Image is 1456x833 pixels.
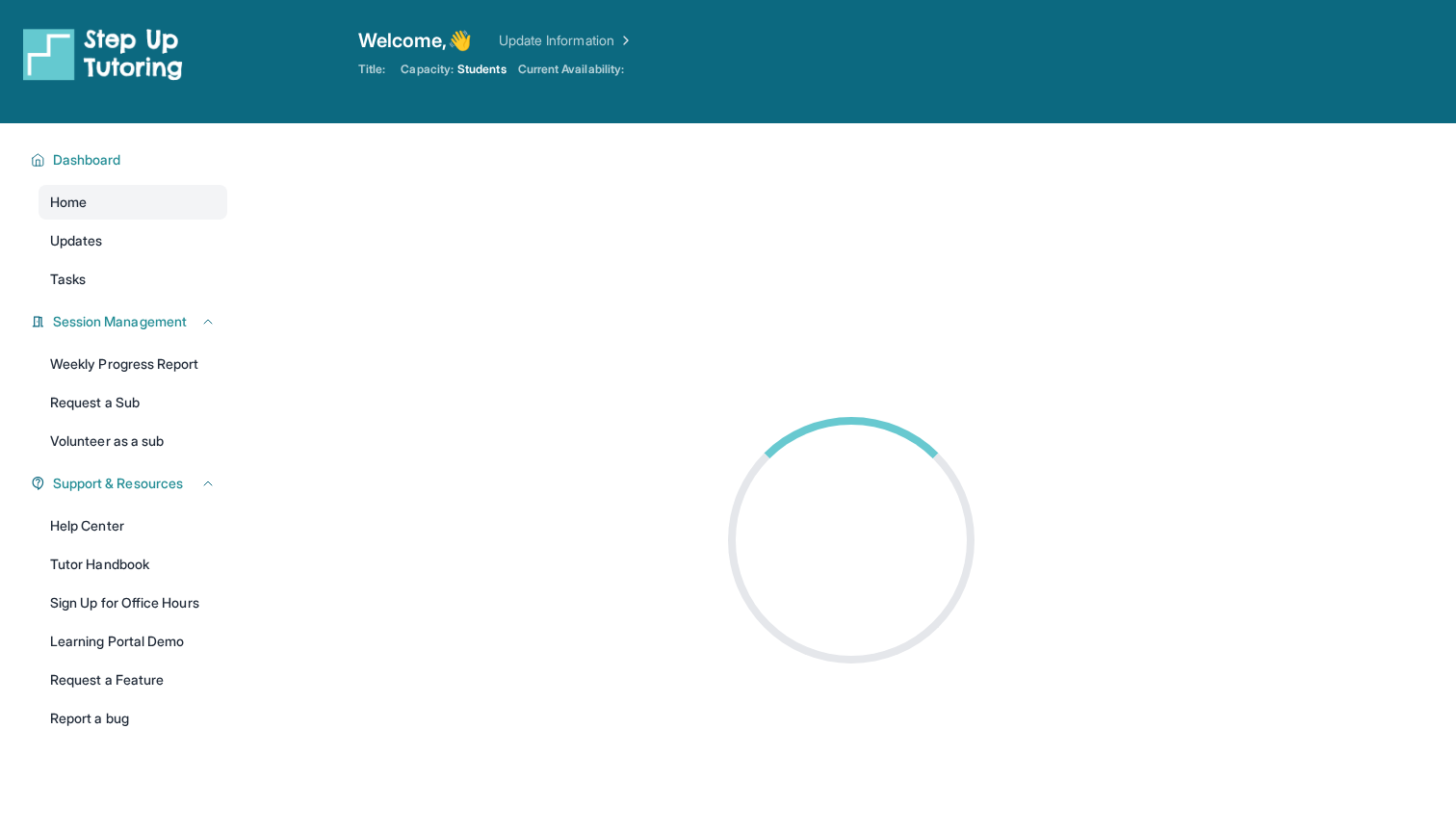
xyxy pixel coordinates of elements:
[50,270,86,289] span: Tasks
[39,385,227,420] a: Request a Sub
[39,508,227,543] a: Help Center
[499,31,634,50] a: Update Information
[39,586,227,620] a: Sign Up for Office Hours
[50,231,103,250] span: Updates
[39,701,227,736] a: Report a bug
[39,424,227,458] a: Volunteer as a sub
[614,31,634,50] img: Chevron Right
[45,474,216,493] button: Support & Resources
[39,185,227,220] a: Home
[358,27,472,54] span: Welcome, 👋
[23,27,183,81] img: logo
[39,223,227,258] a: Updates
[50,193,87,212] span: Home
[457,62,507,77] span: Students
[53,150,121,169] span: Dashboard
[39,547,227,582] a: Tutor Handbook
[401,62,454,77] span: Capacity:
[518,62,624,77] span: Current Availability:
[45,312,216,331] button: Session Management
[39,663,227,697] a: Request a Feature
[53,474,183,493] span: Support & Resources
[39,624,227,659] a: Learning Portal Demo
[358,62,385,77] span: Title:
[53,312,187,331] span: Session Management
[39,262,227,297] a: Tasks
[45,150,216,169] button: Dashboard
[39,347,227,381] a: Weekly Progress Report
